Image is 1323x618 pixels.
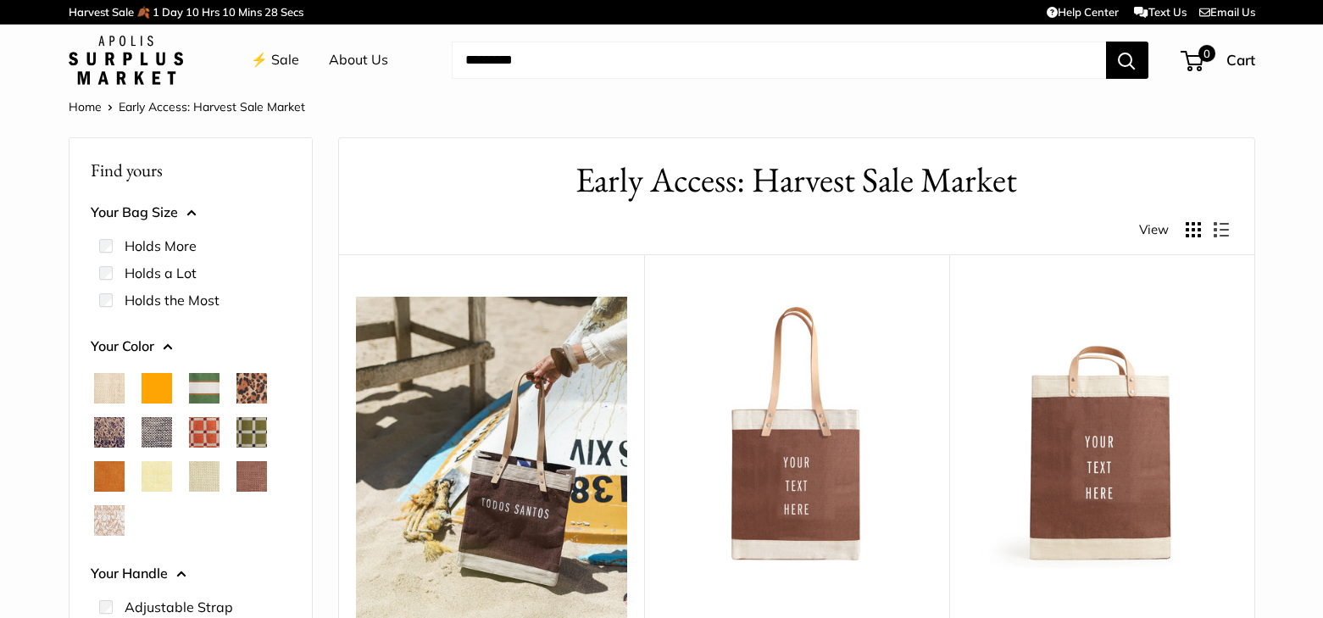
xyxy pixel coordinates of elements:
nav: Breadcrumb [69,96,305,118]
img: Market Tote in Mustang [661,297,932,568]
button: Your Bag Size [91,200,291,225]
a: 0 Cart [1182,47,1255,74]
button: White Porcelain [94,505,125,536]
span: Early Access: Harvest Sale Market [119,99,305,114]
button: Mustang [236,461,267,492]
a: Text Us [1134,5,1186,19]
label: Holds the Most [125,290,220,310]
a: About Us [329,47,388,73]
input: Search... [452,42,1106,79]
span: Day [162,5,183,19]
label: Adjustable Strap [125,597,233,617]
button: Daisy [142,461,172,492]
button: Court Green [189,373,220,404]
button: Chenille Window Sage [236,417,267,448]
span: 10 [186,5,199,19]
a: Help Center [1047,5,1119,19]
img: Market Bag in Mustang [966,297,1237,568]
button: Display products as list [1214,222,1229,237]
button: Natural [94,373,125,404]
label: Holds More [125,236,197,256]
span: Mins [238,5,262,19]
button: Cognac [94,461,125,492]
button: Your Handle [91,561,291,587]
span: Secs [281,5,303,19]
button: Cheetah [236,373,267,404]
a: Home [69,99,102,114]
span: Cart [1226,51,1255,69]
button: Chambray [142,417,172,448]
button: Blue Porcelain [94,417,125,448]
a: Email Us [1199,5,1255,19]
span: 10 [222,5,236,19]
p: Find yours [91,153,291,187]
label: Holds a Lot [125,263,197,283]
button: Orange [142,373,172,404]
span: 0 [1198,45,1215,62]
img: Apolis: Surplus Market [69,36,183,85]
span: 1 [153,5,159,19]
button: Mint Sorbet [189,461,220,492]
button: Chenille Window Brick [189,417,220,448]
span: Hrs [202,5,220,19]
span: View [1139,218,1169,242]
h1: Early Access: Harvest Sale Market [364,155,1229,205]
a: Market Bag in MustangMarket Bag in Mustang [966,297,1237,568]
button: Display products as grid [1186,222,1201,237]
button: Your Color [91,334,291,359]
a: ⚡️ Sale [251,47,299,73]
span: 28 [264,5,278,19]
button: Search [1106,42,1148,79]
a: Market Tote in MustangMarket Tote in Mustang [661,297,932,568]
